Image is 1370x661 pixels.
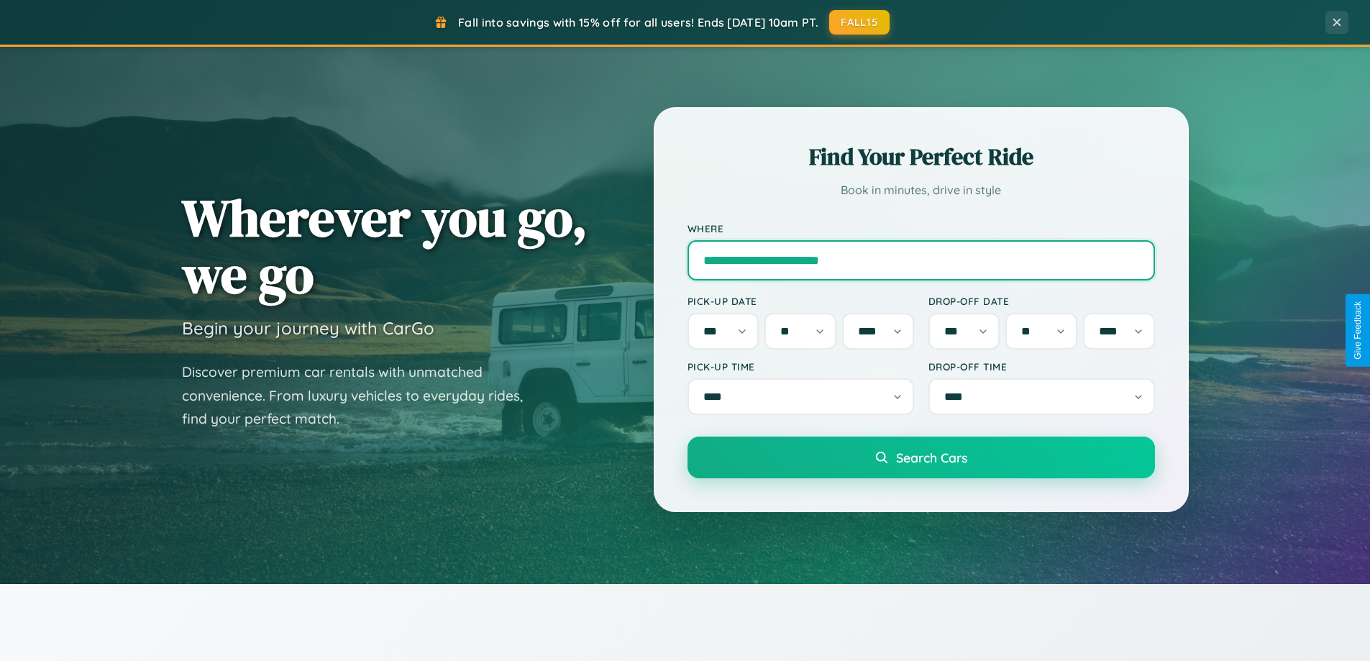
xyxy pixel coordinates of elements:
[688,141,1155,173] h2: Find Your Perfect Ride
[1353,301,1363,360] div: Give Feedback
[688,222,1155,234] label: Where
[182,360,542,431] p: Discover premium car rentals with unmatched convenience. From luxury vehicles to everyday rides, ...
[688,360,914,373] label: Pick-up Time
[928,360,1155,373] label: Drop-off Time
[458,15,818,29] span: Fall into savings with 15% off for all users! Ends [DATE] 10am PT.
[928,295,1155,307] label: Drop-off Date
[829,10,890,35] button: FALL15
[182,189,588,303] h1: Wherever you go, we go
[688,437,1155,478] button: Search Cars
[182,317,434,339] h3: Begin your journey with CarGo
[688,295,914,307] label: Pick-up Date
[896,450,967,465] span: Search Cars
[688,180,1155,201] p: Book in minutes, drive in style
